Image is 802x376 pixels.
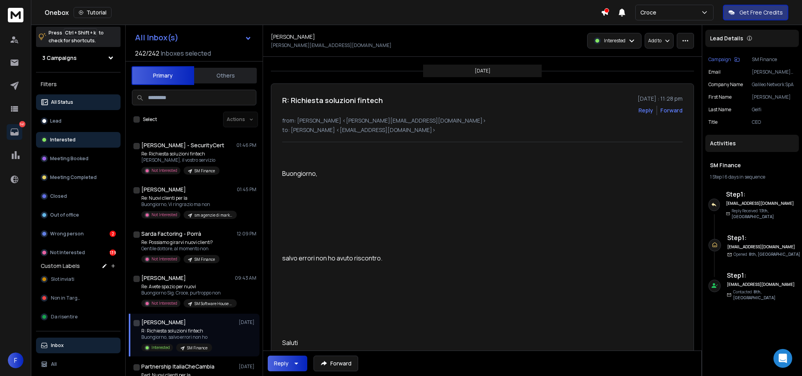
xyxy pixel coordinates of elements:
a: 141 [7,124,22,140]
button: Slot inviati [36,271,121,287]
p: Wrong person [50,231,84,237]
button: F [8,352,23,368]
button: Meeting Completed [36,170,121,185]
p: Not Interested [50,249,85,256]
p: All Status [51,99,73,105]
button: All Status [36,94,121,110]
h1: R: Richiesta soluzioni fintech [282,95,383,106]
p: Out of office [50,212,79,218]
h6: Step 1 : [726,190,802,199]
p: Press to check for shortcuts. [49,29,104,45]
span: 242 / 242 [135,49,159,58]
div: Forward [660,107,683,114]
h1: All Inbox(s) [135,34,178,42]
p: Interested [604,38,625,44]
p: Not Interested [151,168,177,174]
div: Reply [274,360,288,367]
button: Interested [36,132,121,148]
span: Non in Target [51,295,82,301]
span: Ctrl + Shift + k [64,28,97,37]
p: [DATE] [475,68,490,74]
p: [PERSON_NAME][EMAIL_ADDRESS][DOMAIN_NAME] [271,42,391,49]
span: salvo errori non ho avuto riscontro. [282,254,382,262]
div: Onebox [45,7,601,18]
p: [DATE] : 11:28 pm [638,95,683,103]
p: Interested [50,137,76,143]
p: Meeting Completed [50,174,97,181]
button: Wrong person2 [36,226,121,242]
p: [PERSON_NAME] [752,94,796,100]
p: CEO [752,119,796,125]
p: 01:46 PM [236,142,256,148]
p: Galileo Network SpA [752,81,796,88]
p: Gentile dottore, al momento non [141,246,220,252]
span: 6 days in sequence [725,174,765,180]
button: All Inbox(s) [129,30,258,45]
p: Interested [151,345,170,351]
button: Out of office [36,207,121,223]
p: Reply Received [732,208,802,220]
p: Re: Richiesta soluzioni fintech [141,151,220,157]
p: Re: Possiamo girarvi nuovi clienti? [141,239,220,246]
p: Re: Avete spazio per nuovi [141,284,235,290]
p: from: [PERSON_NAME] <[PERSON_NAME][EMAIL_ADDRESS][DOMAIN_NAME]> [282,117,683,125]
span: Saluti [282,338,298,347]
span: 13th, [GEOGRAPHIC_DATA] [732,208,774,219]
h6: Step 1 : [727,271,802,280]
p: 12:09 PM [237,231,256,237]
p: Croce [640,9,660,16]
button: Forward [314,356,358,371]
p: Opened [734,251,800,257]
button: Not Interested139 [36,245,121,260]
h1: SM Finance [710,161,794,169]
h3: Filters [36,79,121,90]
h1: Sarda Factoring - Porrà [141,230,201,238]
p: All [51,361,57,367]
button: Get Free Credits [723,5,788,20]
button: Meeting Booked [36,151,121,166]
p: Company Name [708,81,743,88]
p: Contacted [733,289,802,301]
button: Others [194,67,257,84]
button: Closed [36,188,121,204]
button: Reply [268,356,307,371]
h1: [PERSON_NAME] [271,33,315,41]
h3: Custom Labels [41,262,80,270]
span: Buongiorno, [282,169,317,178]
button: Tutorial [74,7,112,18]
p: to: [PERSON_NAME] <[EMAIL_ADDRESS][DOMAIN_NAME]> [282,126,683,134]
p: SM Finance [752,56,796,63]
p: [PERSON_NAME], il vostro servizio [141,157,220,163]
button: Primary [132,66,194,85]
div: Open Intercom Messenger [773,349,792,368]
p: [DATE] [239,319,256,325]
div: Activities [705,135,799,152]
h6: [EMAIL_ADDRESS][DOMAIN_NAME] [727,282,795,287]
span: Slot inviati [51,276,74,282]
p: Add to [648,38,661,44]
button: Non in Target [36,290,121,306]
p: Get Free Credits [739,9,783,16]
span: 8th, [GEOGRAPHIC_DATA] [733,289,775,300]
div: 2 [110,231,116,237]
p: Email [708,69,721,75]
p: SM Software House & IT - ottobre [195,301,232,307]
button: 3 Campaigns [36,50,121,66]
p: Lead [50,118,61,124]
p: 09:43 AM [235,275,256,281]
span: Da risentire [51,314,77,320]
p: Closed [50,193,67,199]
button: Da risentire [36,309,121,325]
p: Buongiorno, salvo errori non ho [141,334,212,340]
div: 139 [110,249,116,256]
p: Campaign [708,56,731,63]
h6: Step 1 : [727,233,800,242]
p: [DATE] [239,363,256,370]
p: First Name [708,94,732,100]
span: 1 Step [710,174,722,180]
p: Not Interested [151,300,177,306]
p: Buongiorno, Vi ringrazio ma non [141,201,235,208]
p: Re: Nuovi clienti per la [141,195,235,201]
